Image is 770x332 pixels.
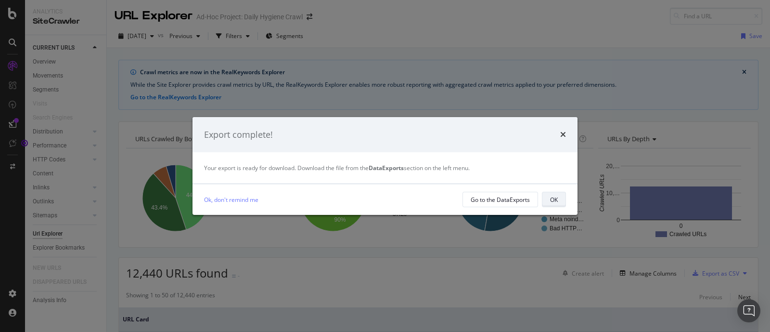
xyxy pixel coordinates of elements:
[192,117,577,215] div: modal
[462,192,538,207] button: Go to the DataExports
[471,196,530,204] div: Go to the DataExports
[550,196,558,204] div: OK
[542,192,566,207] button: OK
[204,129,273,141] div: Export complete!
[369,164,470,172] span: section on the left menu.
[737,299,760,322] div: Open Intercom Messenger
[204,195,258,205] a: Ok, don't remind me
[369,164,404,172] strong: DataExports
[204,164,566,172] div: Your export is ready for download. Download the file from the
[560,129,566,141] div: times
